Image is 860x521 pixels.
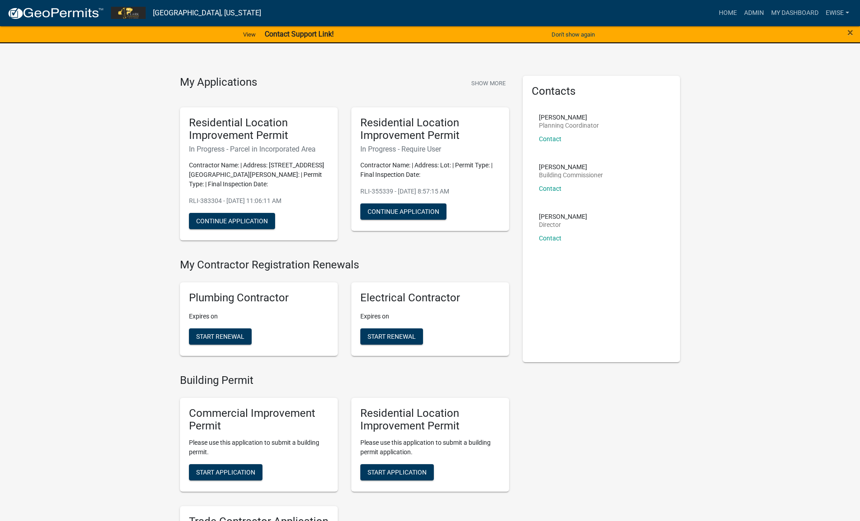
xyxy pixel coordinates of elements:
p: RLI-355339 - [DATE] 8:57:15 AM [360,187,500,196]
button: Start Renewal [189,328,252,345]
span: Start Renewal [196,332,244,340]
p: Planning Coordinator [539,122,599,129]
button: Continue Application [189,213,275,229]
h6: In Progress - Parcel in Incorporated Area [189,145,329,153]
h5: Residential Location Improvement Permit [189,116,329,143]
wm-registration-list-section: My Contractor Registration Renewals [180,258,509,363]
p: RLI-383304 - [DATE] 11:06:11 AM [189,196,329,206]
strong: Contact Support Link! [265,30,334,38]
h4: My Contractor Registration Renewals [180,258,509,272]
a: Admin [740,5,768,22]
a: Contact [539,135,561,143]
h5: Residential Location Improvement Permit [360,407,500,433]
a: [GEOGRAPHIC_DATA], [US_STATE] [153,5,261,21]
button: Continue Application [360,203,446,220]
button: Start Application [360,464,434,480]
span: Start Application [368,469,427,476]
h5: Commercial Improvement Permit [189,407,329,433]
p: Contractor Name: | Address: Lot: | Permit Type: | Final Inspection Date: [360,161,500,180]
h5: Electrical Contractor [360,291,500,304]
h5: Residential Location Improvement Permit [360,116,500,143]
button: Close [847,27,853,38]
p: Expires on [189,312,329,321]
button: Show More [468,76,509,91]
a: My Dashboard [768,5,822,22]
span: Start Renewal [368,332,416,340]
button: Start Application [189,464,262,480]
p: Expires on [360,312,500,321]
p: Contractor Name: | Address: [STREET_ADDRESS][GEOGRAPHIC_DATA][PERSON_NAME]: | Permit Type: | Fina... [189,161,329,189]
p: Please use this application to submit a building permit application. [360,438,500,457]
a: Ewise [822,5,853,22]
h6: In Progress - Require User [360,145,500,153]
p: Building Commissioner [539,172,603,178]
a: View [239,27,259,42]
p: [PERSON_NAME] [539,213,587,220]
a: Contact [539,235,561,242]
button: Don't show again [548,27,598,42]
a: Home [715,5,740,22]
h4: Building Permit [180,374,509,387]
h5: Plumbing Contractor [189,291,329,304]
p: Director [539,221,587,228]
span: Start Application [196,469,255,476]
span: × [847,26,853,39]
h5: Contacts [532,85,671,98]
p: [PERSON_NAME] [539,164,603,170]
p: [PERSON_NAME] [539,114,599,120]
a: Contact [539,185,561,192]
img: Clark County, Indiana [111,7,146,19]
p: Please use this application to submit a building permit. [189,438,329,457]
h4: My Applications [180,76,257,89]
button: Start Renewal [360,328,423,345]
